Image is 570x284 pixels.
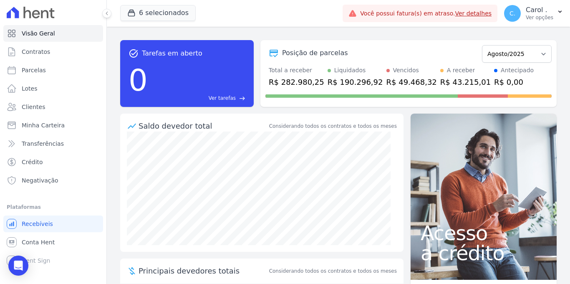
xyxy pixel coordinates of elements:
[3,135,103,152] a: Transferências
[22,103,45,111] span: Clientes
[22,48,50,56] span: Contratos
[3,216,103,232] a: Recebíveis
[328,76,383,88] div: R$ 190.296,92
[269,267,397,275] span: Considerando todos os contratos e todos os meses
[3,62,103,79] a: Parcelas
[22,220,53,228] span: Recebíveis
[3,154,103,170] a: Crédito
[3,172,103,189] a: Negativação
[386,76,437,88] div: R$ 49.468,32
[129,58,148,102] div: 0
[139,120,267,132] div: Saldo devedor total
[447,66,475,75] div: A receber
[3,80,103,97] a: Lotes
[22,238,55,246] span: Conta Hent
[129,48,139,58] span: task_alt
[22,176,58,185] span: Negativação
[209,94,236,102] span: Ver tarefas
[3,117,103,134] a: Minha Carteira
[3,99,103,115] a: Clientes
[120,5,196,21] button: 6 selecionados
[509,10,515,16] span: C.
[151,94,245,102] a: Ver tarefas east
[455,10,492,17] a: Ver detalhes
[3,25,103,42] a: Visão Geral
[22,121,65,129] span: Minha Carteira
[526,6,553,14] p: Carol .
[22,139,64,148] span: Transferências
[501,66,534,75] div: Antecipado
[421,223,547,243] span: Acesso
[22,29,55,38] span: Visão Geral
[360,9,492,18] span: Você possui fatura(s) em atraso.
[393,66,419,75] div: Vencidos
[3,234,103,251] a: Conta Hent
[526,14,553,21] p: Ver opções
[142,48,202,58] span: Tarefas em aberto
[334,66,366,75] div: Liquidados
[497,2,570,25] button: C. Carol . Ver opções
[22,84,38,93] span: Lotes
[282,48,348,58] div: Posição de parcelas
[269,76,324,88] div: R$ 282.980,25
[7,202,100,212] div: Plataformas
[421,243,547,263] span: a crédito
[139,265,267,276] span: Principais devedores totais
[269,122,397,130] div: Considerando todos os contratos e todos os meses
[269,66,324,75] div: Total a receber
[239,95,245,101] span: east
[8,256,28,276] div: Open Intercom Messenger
[22,158,43,166] span: Crédito
[22,66,46,74] span: Parcelas
[494,76,534,88] div: R$ 0,00
[440,76,491,88] div: R$ 43.215,01
[3,43,103,60] a: Contratos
